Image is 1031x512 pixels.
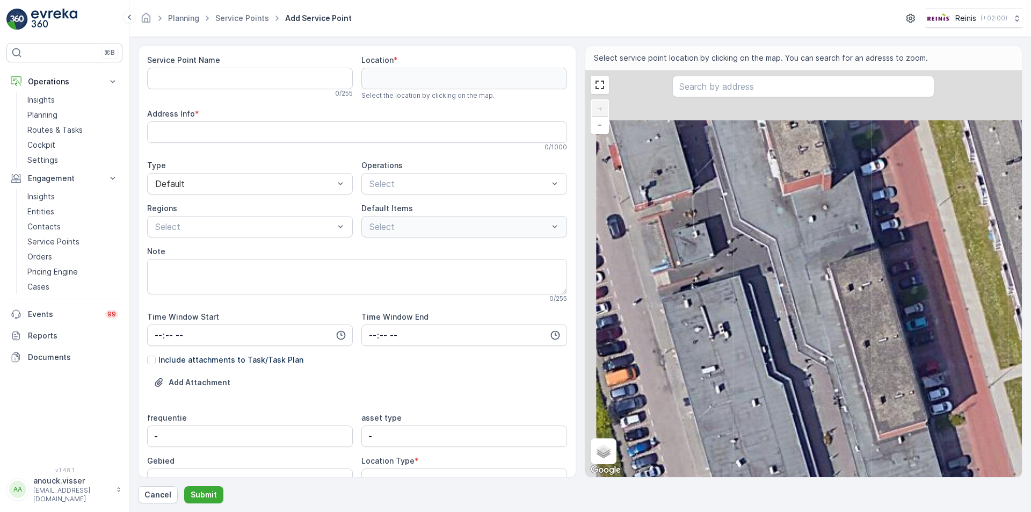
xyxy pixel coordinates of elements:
label: Regions [147,204,177,213]
a: Entities [23,204,122,219]
a: Service Points [215,13,269,23]
a: Homepage [140,16,152,25]
p: Entities [27,206,54,217]
a: Zoom In [592,100,608,117]
p: Cockpit [27,140,55,150]
a: Routes & Tasks [23,122,122,138]
label: Note [147,247,165,256]
p: Orders [27,251,52,262]
p: Submit [191,489,217,500]
p: Operations [28,76,101,87]
p: anouck.visser [33,475,111,486]
label: Operations [361,161,403,170]
div: AA [9,481,26,498]
p: Settings [27,155,58,165]
a: Settings [23,153,122,168]
span: − [597,120,602,129]
span: + [598,104,602,113]
input: Search by address [672,76,934,97]
label: Address Info [147,109,195,118]
p: [EMAIL_ADDRESS][DOMAIN_NAME] [33,486,111,503]
a: View Fullscreen [592,77,608,93]
label: Time Window Start [147,312,219,321]
button: Reinis(+02:00) [926,9,1022,28]
p: Planning [27,110,57,120]
a: Insights [23,92,122,107]
p: Pricing Engine [27,266,78,277]
label: Location [361,55,394,64]
button: Cancel [138,486,178,503]
a: Zoom Out [592,117,608,133]
a: Open this area in Google Maps (opens a new window) [588,463,623,477]
span: Select the location by clicking on the map. [361,91,495,100]
span: v 1.48.1 [6,467,122,473]
a: Insights [23,189,122,204]
label: Type [147,161,166,170]
p: Reports [28,330,118,341]
img: Reinis-Logo-Vrijstaand_Tekengebied-1-copy2_aBO4n7j.png [926,12,951,24]
label: Location Type [361,456,415,465]
p: Select [155,220,334,233]
p: ( +02:00 ) [981,14,1007,23]
img: logo_light-DOdMpM7g.png [31,9,77,30]
a: Pricing Engine [23,264,122,279]
p: Reinis [955,13,976,24]
a: Cockpit [23,138,122,153]
p: ⌘B [104,48,115,57]
p: Cancel [144,489,171,500]
a: Service Points [23,234,122,249]
button: Operations [6,71,122,92]
a: Orders [23,249,122,264]
label: frequentie [147,413,187,422]
p: Documents [28,352,118,363]
label: Time Window End [361,312,429,321]
p: Cases [27,282,49,292]
span: Add Service Point [283,13,354,24]
p: 0 / 1000 [544,143,567,152]
a: Events99 [6,304,122,325]
button: Upload File [147,374,237,391]
p: Routes & Tasks [27,125,83,135]
p: Include attachments to Task/Task Plan [158,355,303,365]
p: 0 / 255 [549,294,567,303]
p: 0 / 255 [335,89,353,98]
p: Contacts [27,221,61,232]
p: Events [28,309,99,320]
a: Documents [6,347,122,368]
p: Select [369,177,548,190]
label: Default Items [361,204,413,213]
p: Engagement [28,173,101,184]
a: Contacts [23,219,122,234]
button: AAanouck.visser[EMAIL_ADDRESS][DOMAIN_NAME] [6,475,122,503]
p: Insights [27,95,55,105]
span: Select service point location by clicking on the map. You can search for an adresss to zoom. [594,53,928,63]
a: Planning [168,13,199,23]
button: Submit [184,486,223,503]
img: Google [588,463,623,477]
img: logo [6,9,28,30]
p: 99 [107,310,116,319]
a: Reports [6,325,122,347]
a: Planning [23,107,122,122]
a: Cases [23,279,122,294]
p: Service Points [27,236,79,247]
a: Layers [592,439,615,463]
label: Service Point Name [147,55,220,64]
p: Add Attachment [169,377,230,388]
button: Engagement [6,168,122,189]
label: Gebied [147,456,175,465]
label: asset type [361,413,402,422]
p: Insights [27,191,55,202]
